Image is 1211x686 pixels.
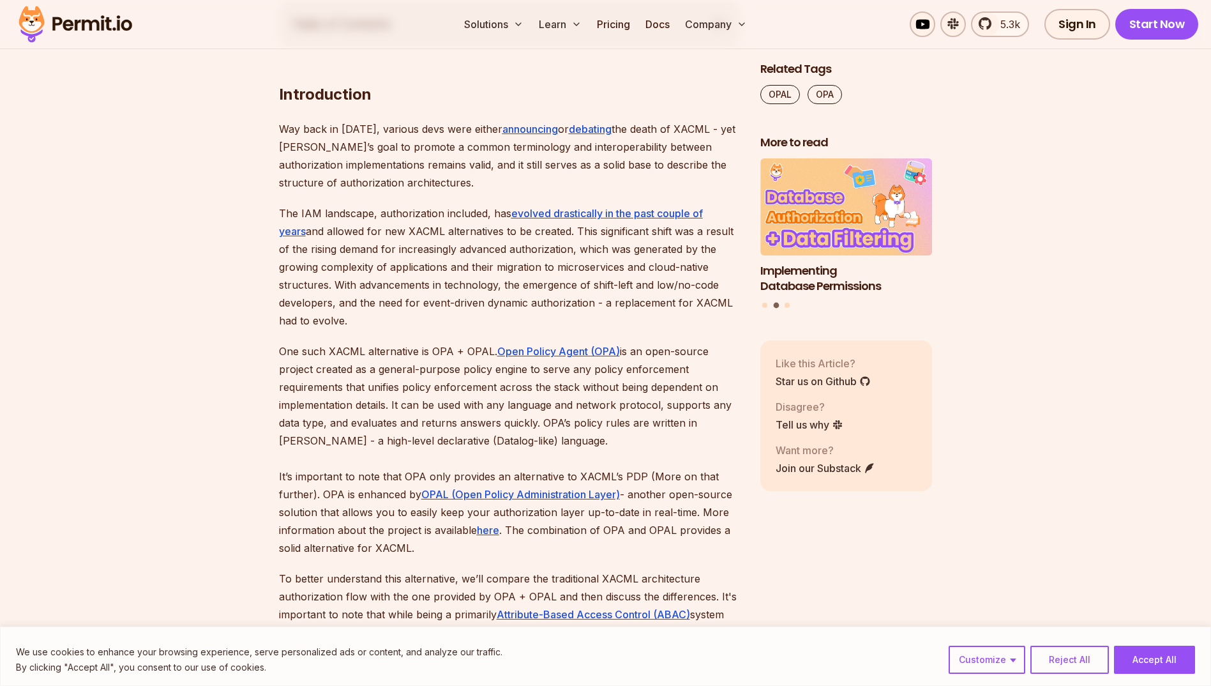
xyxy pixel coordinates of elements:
a: 5.3k [971,11,1029,37]
p: We use cookies to enhance your browsing experience, serve personalized ads or content, and analyz... [16,644,502,660]
p: Way back in [DATE], various devs were either or the death of XACML - yet [PERSON_NAME]’s goal to ... [279,120,740,192]
button: Go to slide 2 [773,302,779,308]
p: One such XACML alternative is OPA + OPAL. is an open-source project created as a general-purpose ... [279,342,740,557]
button: Accept All [1114,646,1195,674]
li: 2 of 3 [760,158,933,294]
a: OPAL (Open Policy Administration Layer) [421,488,620,501]
button: Learn [534,11,587,37]
a: OPAL [760,85,800,104]
span: 5.3k [993,17,1020,32]
img: Permit logo [13,3,138,46]
a: Open Policy Agent (OPA) [497,345,620,358]
a: here [477,524,499,537]
h2: Related Tags [760,61,933,77]
p: To better understand this alternative, we’ll compare the traditional XACML architecture authoriza... [279,570,740,641]
p: The IAM landscape, authorization included, has and allowed for new XACML alternatives to be creat... [279,204,740,330]
a: Tell us why [776,417,843,432]
img: Implementing Database Permissions [760,158,933,255]
button: Company [680,11,752,37]
a: Sign In [1044,9,1110,40]
button: Customize [949,646,1025,674]
div: Posts [760,158,933,310]
a: announcing [502,123,558,135]
a: Star us on Github [776,374,871,389]
p: Want more? [776,443,875,458]
p: Like this Article? [776,356,871,371]
button: Go to slide 3 [785,303,790,308]
a: debating [569,123,612,135]
a: OPA [808,85,842,104]
a: evolved drastically in the past couple of years [279,207,703,238]
a: Pricing [592,11,635,37]
p: Disagree? [776,399,843,415]
a: Docs [640,11,675,37]
h2: More to read [760,135,933,151]
button: Solutions [459,11,529,37]
button: Go to slide 1 [762,303,767,308]
a: Join our Substack [776,461,875,476]
p: By clicking "Accept All", you consent to our use of cookies. [16,660,502,675]
a: Start Now [1115,9,1199,40]
a: Implementing Database PermissionsImplementing Database Permissions [760,158,933,294]
strong: Introduction [279,85,372,103]
a: Attribute-Based Access Control (ABAC) [497,608,690,621]
h3: Implementing Database Permissions [760,263,933,294]
button: Reject All [1030,646,1109,674]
